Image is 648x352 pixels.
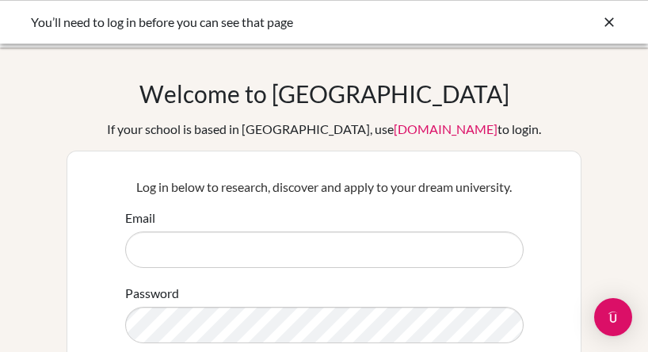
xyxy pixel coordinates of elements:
a: [DOMAIN_NAME] [394,121,497,136]
div: If your school is based in [GEOGRAPHIC_DATA], use to login. [107,120,541,139]
div: You’ll need to log in before you can see that page [31,13,379,32]
p: Log in below to research, discover and apply to your dream university. [125,178,524,197]
div: Open Intercom Messenger [594,298,632,336]
label: Email [125,209,155,228]
label: Password [125,284,179,303]
h1: Welcome to [GEOGRAPHIC_DATA] [139,79,509,108]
